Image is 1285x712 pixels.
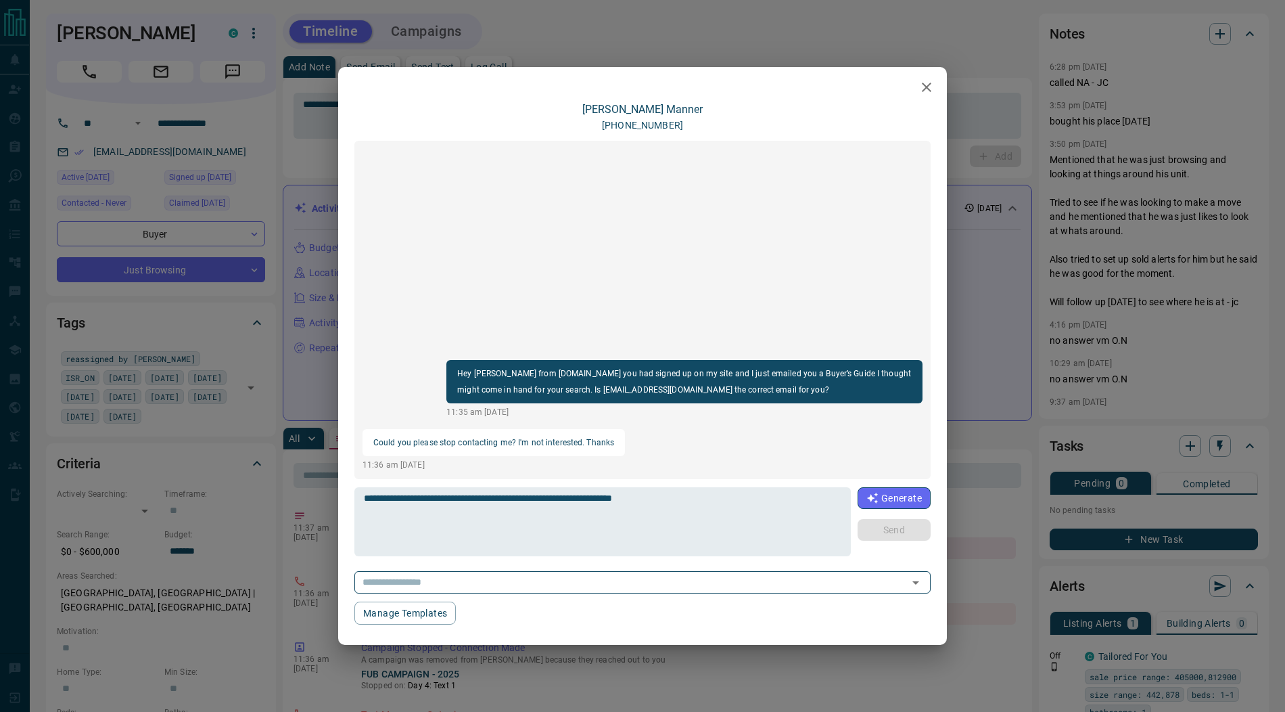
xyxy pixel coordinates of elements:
[602,118,683,133] p: [PHONE_NUMBER]
[354,602,456,625] button: Manage Templates
[858,487,931,509] button: Generate
[446,406,922,418] p: 11:35 am [DATE]
[373,435,614,451] p: Could you please stop contacting me? I'm not interested. Thanks
[457,365,912,398] p: Hey [PERSON_NAME] from [DOMAIN_NAME] you had signed up on my site and I just emailed you a Buyer’...
[363,459,625,471] p: 11:36 am [DATE]
[582,103,703,116] a: [PERSON_NAME] Manner
[906,573,925,592] button: Open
